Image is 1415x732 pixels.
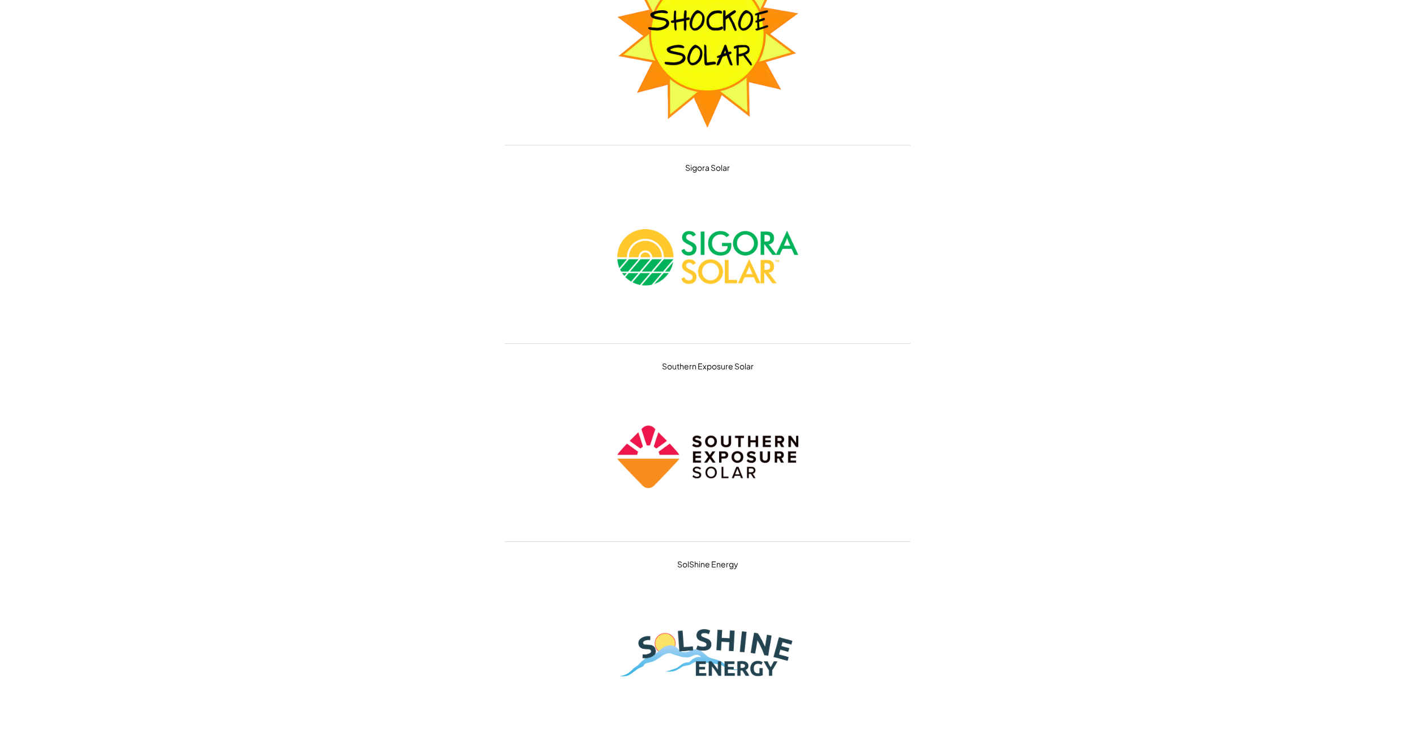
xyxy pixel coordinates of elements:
img: Sigora%2BLogo_TM%2B%283%29%2B%281%29.png [617,191,798,326]
img: southern%20exposure%20solar%20logo.png [617,389,798,524]
div: Sigora Solar [685,145,730,191]
img: solshine-energy.png [617,587,798,723]
div: Southern Exposure Solar [662,344,754,389]
div: SolShine Energy [677,542,738,587]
